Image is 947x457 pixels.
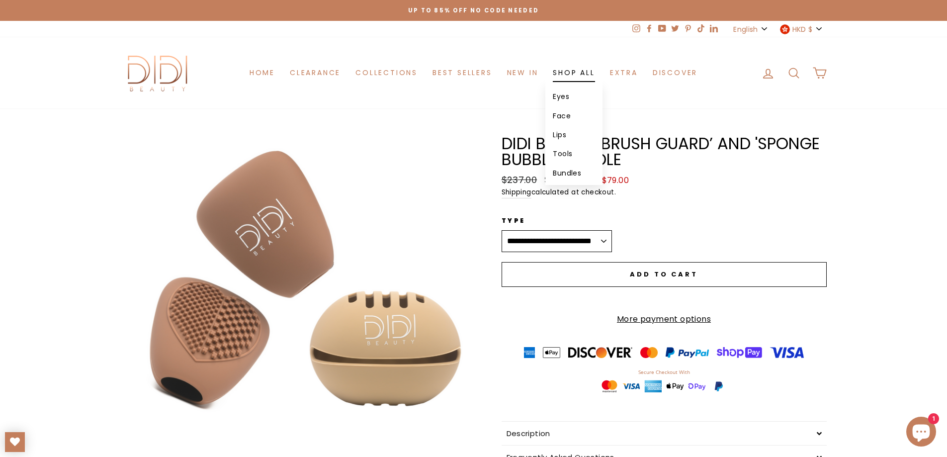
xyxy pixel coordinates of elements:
[502,313,827,326] a: More payment options
[733,24,758,35] span: English
[630,270,698,279] span: Add to cart
[507,428,550,439] span: Description
[545,106,602,125] a: Face
[425,64,500,82] a: Best Sellers
[502,216,612,225] label: Type
[903,417,939,449] inbox-online-store-chat: Shopify online store chat
[408,6,539,14] span: Up to 85% off NO CODE NEEDED
[282,64,348,82] a: Clearance
[121,52,195,93] img: Didi Beauty Co.
[770,347,804,358] img: payment badge
[502,366,827,403] iframe: trust-badges-widget
[545,64,602,82] a: Shop All
[645,64,705,82] a: Discover
[568,347,632,358] img: payment badge
[545,125,602,144] a: Lips
[500,64,546,82] a: New in
[242,64,705,82] ul: Primary
[580,175,629,186] span: Save $79.00
[777,21,827,37] button: HKD $
[5,432,25,452] a: My Wishlist
[792,24,813,35] span: HKD $
[545,144,602,163] a: Tools
[502,173,540,187] span: $237.00
[717,347,762,358] img: payment badge
[524,347,535,358] img: payment badge
[545,164,602,183] a: Bundles
[348,64,425,82] a: Collections
[730,21,772,37] button: English
[543,347,560,358] img: payment badge
[666,347,708,358] img: payment badge
[545,87,602,106] a: Eyes
[502,136,827,168] h1: Didi Beauty ‘Brush Guard’ and 'Sponge Bubble' Bundle
[242,64,282,82] a: Home
[640,347,658,358] img: payment badge
[502,187,827,198] small: calculated at checkout.
[603,64,645,82] a: Extra
[544,174,578,186] span: $158.00
[502,187,531,198] a: Shipping
[502,262,827,287] button: Add to cart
